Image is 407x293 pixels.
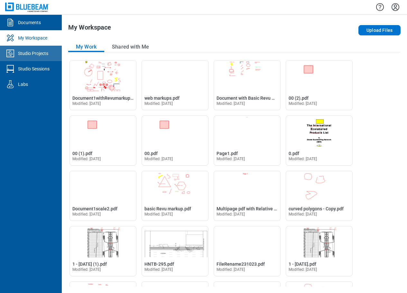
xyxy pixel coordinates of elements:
[214,171,281,221] div: Open Multipage pdf with Relative hyperlink.pdf in Editor
[286,116,352,147] img: 0.pdf
[5,64,15,74] svg: Studio Sessions
[142,60,208,110] div: Open web markups.pdf in Editor
[144,101,173,106] span: Modified: [DATE]
[70,171,136,202] img: Document1scale2.pdf
[214,226,281,276] div: Open FileRename231023.pdf in Editor
[72,212,101,216] span: Modified: [DATE]
[390,2,401,13] button: Settings
[72,206,117,211] span: Document1scale2.pdf
[18,19,41,26] div: Documents
[217,206,301,211] span: Multipage pdf with Relative hyperlink.pdf
[144,157,173,161] span: Modified: [DATE]
[104,42,157,52] button: Shared with Me
[142,171,208,202] img: basic Revu markup.pdf
[214,171,280,202] img: Multipage pdf with Relative hyperlink.pdf
[289,261,316,267] span: 1 - [DATE].pdf
[70,226,136,257] img: 1 - 12.7.2020 (1).pdf
[69,115,136,166] div: Open 00 (1).pdf in Editor
[72,261,107,267] span: 1 - [DATE] (1).pdf
[18,35,47,41] div: My Workspace
[68,42,104,52] button: My Work
[72,151,92,156] span: 00 (1).pdf
[144,212,173,216] span: Modified: [DATE]
[18,66,50,72] div: Studio Sessions
[144,267,173,272] span: Modified: [DATE]
[142,226,208,257] img: HNTB-295.pdf
[217,157,245,161] span: Modified: [DATE]
[142,171,208,221] div: Open basic Revu markup.pdf in Editor
[286,226,352,257] img: 1 - 12.7.2020.pdf
[5,33,15,43] svg: My Workspace
[70,60,136,91] img: Document1withRevumarkups.pdf
[144,206,191,211] span: basic Revu markup.pdf
[286,171,352,202] img: curved polygons - Copy.pdf
[289,101,317,106] span: Modified: [DATE]
[217,96,356,101] span: Document with Basic Revu markups, Custome Status and replies.pdf
[144,151,158,156] span: 00.pdf
[214,115,281,166] div: Open Page1.pdf in Editor
[5,79,15,89] svg: Labs
[72,96,141,101] span: Document1withRevumarkups.pdf
[72,101,101,106] span: Modified: [DATE]
[286,115,353,166] div: Open 0.pdf in Editor
[289,206,344,211] span: curved polygons - Copy.pdf
[289,157,317,161] span: Modified: [DATE]
[142,115,208,166] div: Open 00.pdf in Editor
[214,226,280,257] img: FileRename231023.pdf
[144,261,174,267] span: HNTB-295.pdf
[289,151,299,156] span: 0.pdf
[217,261,265,267] span: FileRename231023.pdf
[289,96,309,101] span: 00 (2).pdf
[286,60,353,110] div: Open 00 (2).pdf in Editor
[214,60,281,110] div: Open Document with Basic Revu markups, Custome Status and replies.pdf in Editor
[72,157,101,161] span: Modified: [DATE]
[286,226,353,276] div: Open 1 - 12.7.2020.pdf in Editor
[286,60,352,91] img: 00 (2).pdf
[70,116,136,147] img: 00 (1).pdf
[69,60,136,110] div: Open Document1withRevumarkups.pdf in Editor
[217,101,245,106] span: Modified: [DATE]
[214,60,280,91] img: Document with Basic Revu markups, Custome Status and replies.pdf
[5,3,49,12] img: Bluebeam, Inc.
[214,116,280,147] img: Page1.pdf
[68,24,111,34] h1: My Workspace
[286,171,353,221] div: Open curved polygons - Copy.pdf in Editor
[18,81,28,87] div: Labs
[289,267,317,272] span: Modified: [DATE]
[18,50,48,57] div: Studio Projects
[5,48,15,59] svg: Studio Projects
[69,226,136,276] div: Open 1 - 12.7.2020 (1).pdf in Editor
[144,96,180,101] span: web markups.pdf
[69,171,136,221] div: Open Document1scale2.pdf in Editor
[217,212,245,216] span: Modified: [DATE]
[217,151,238,156] span: Page1.pdf
[142,226,208,276] div: Open HNTB-295.pdf in Editor
[142,60,208,91] img: web markups.pdf
[289,212,317,216] span: Modified: [DATE]
[142,116,208,147] img: 00.pdf
[217,267,245,272] span: Modified: [DATE]
[72,267,101,272] span: Modified: [DATE]
[358,25,401,35] button: Upload Files
[5,17,15,28] svg: Documents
